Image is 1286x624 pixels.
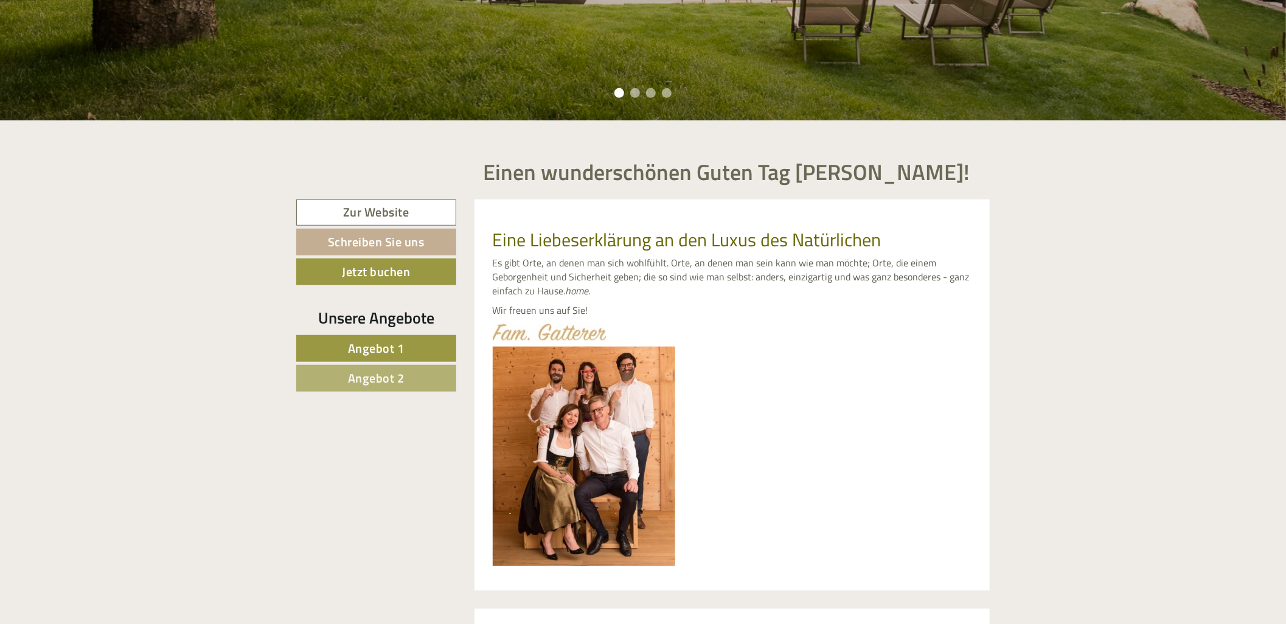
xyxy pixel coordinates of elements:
span: Eine Liebeserklärung an den Luxus des Natürlichen [493,226,881,254]
h1: Einen wunderschönen Guten Tag [PERSON_NAME]! [484,160,970,184]
a: Jetzt buchen [296,258,456,285]
a: Schreiben Sie uns [296,229,456,255]
p: Wir freuen uns auf Sie! [493,303,972,317]
img: image [493,347,675,566]
span: Angebot 2 [348,369,405,387]
em: home. [566,283,591,298]
a: Zur Website [296,199,456,226]
p: Es gibt Orte, an denen man sich wohlfühlt. Orte, an denen man sein kann wie man möchte; Orte, die... [493,256,972,298]
span: Angebot 1 [348,339,405,358]
img: image [493,324,607,341]
div: Unsere Angebote [296,307,456,329]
